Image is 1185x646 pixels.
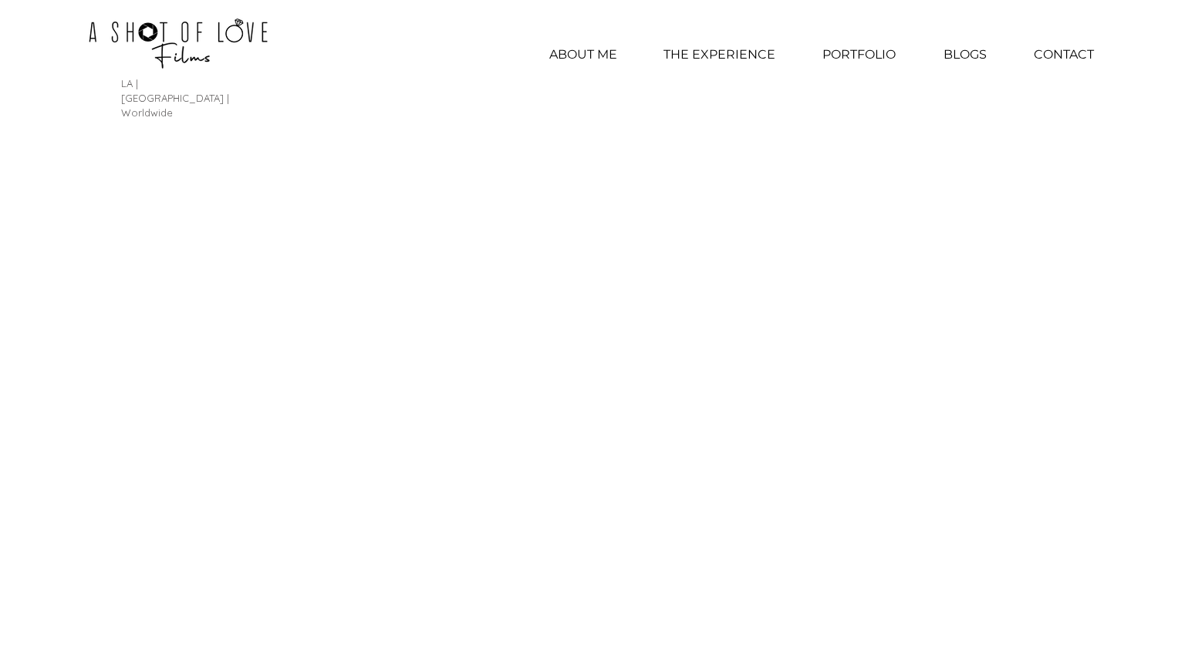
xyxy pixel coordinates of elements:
p: ABOUT ME [542,35,625,74]
a: THE EXPERIENCE [641,35,798,74]
nav: Site [525,35,1117,74]
div: PORTFOLIO [798,35,920,74]
a: ABOUT ME [525,35,641,74]
a: BLOGS [920,35,1011,74]
p: BLOGS [936,35,994,74]
p: THE EXPERIENCE [656,35,783,74]
a: CONTACT [1011,35,1117,74]
p: CONTACT [1026,35,1102,74]
span: LA | [GEOGRAPHIC_DATA] | Worldwide [121,77,229,119]
p: PORTFOLIO [815,35,903,74]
